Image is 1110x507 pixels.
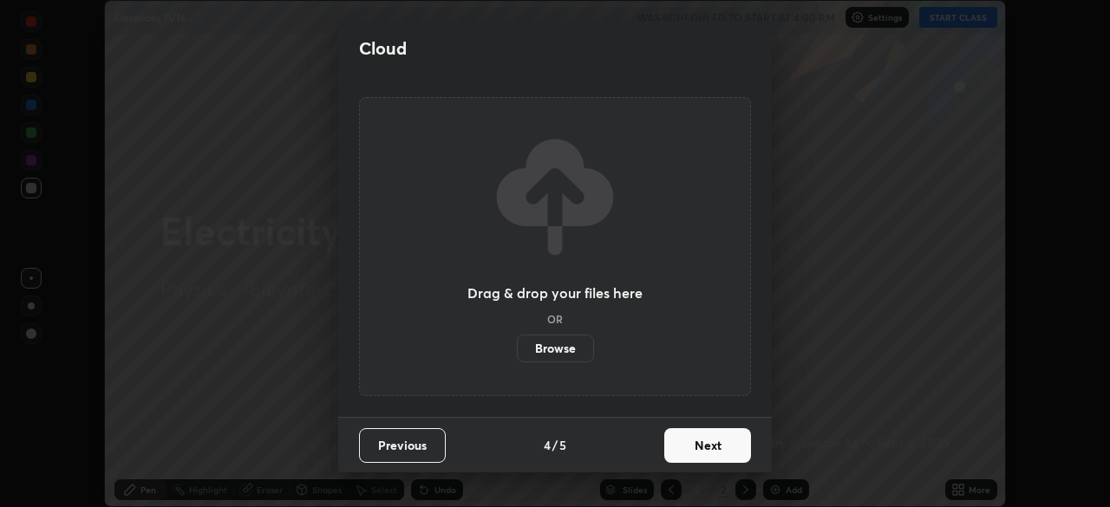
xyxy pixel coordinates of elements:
[552,436,558,454] h4: /
[547,314,563,324] h5: OR
[467,286,643,300] h3: Drag & drop your files here
[359,428,446,463] button: Previous
[559,436,566,454] h4: 5
[359,37,407,60] h2: Cloud
[664,428,751,463] button: Next
[544,436,551,454] h4: 4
